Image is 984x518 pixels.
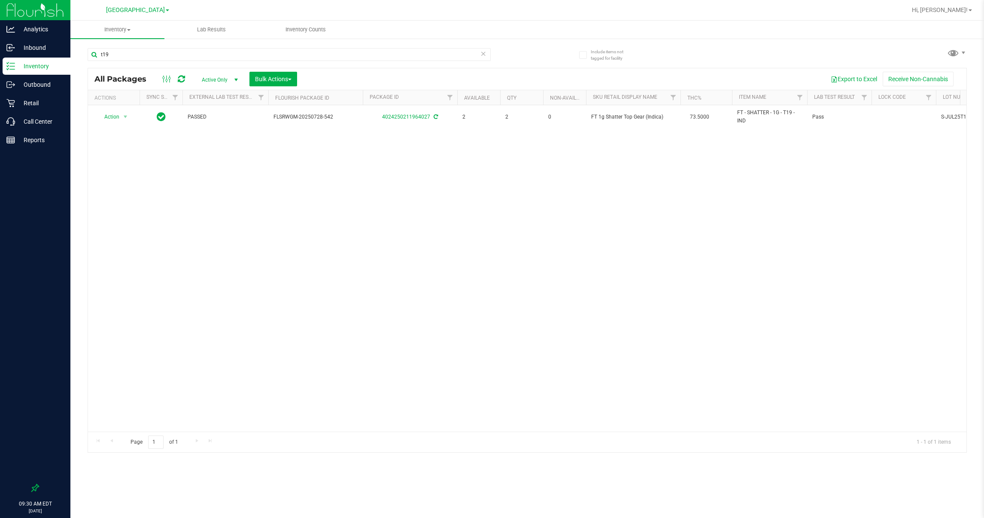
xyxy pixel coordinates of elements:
p: Retail [15,98,67,108]
input: 1 [148,436,164,449]
span: Bulk Actions [255,76,292,82]
span: Inventory Counts [274,26,337,34]
div: Actions [94,95,136,101]
p: Inbound [15,43,67,53]
span: Hi, [PERSON_NAME]! [912,6,968,13]
a: Non-Available [550,95,588,101]
a: Available [464,95,490,101]
span: Pass [812,113,866,121]
inline-svg: Inbound [6,43,15,52]
inline-svg: Inventory [6,62,15,70]
button: Receive Non-Cannabis [883,72,954,86]
inline-svg: Retail [6,99,15,107]
span: Inventory [70,26,164,34]
button: Export to Excel [825,72,883,86]
span: 1 - 1 of 1 items [910,436,958,448]
a: Filter [254,90,268,105]
span: Clear [480,48,486,59]
a: Lab Test Result [814,94,855,100]
span: Lab Results [185,26,237,34]
span: FT - SHATTER - 1G - T19 - IND [737,109,802,125]
a: Flourish Package ID [275,95,329,101]
inline-svg: Call Center [6,117,15,126]
a: Item Name [739,94,766,100]
a: Package ID [370,94,399,100]
a: THC% [687,95,702,101]
span: 2 [505,113,538,121]
a: Lock Code [878,94,906,100]
span: 2 [462,113,495,121]
span: Sync from Compliance System [432,114,438,120]
span: 0 [548,113,581,121]
span: PASSED [188,113,263,121]
inline-svg: Analytics [6,25,15,34]
span: FLSRWGM-20250728-542 [273,113,358,121]
a: Lab Results [164,21,258,39]
span: select [120,111,131,123]
p: Reports [15,135,67,145]
a: Inventory [70,21,164,39]
p: Call Center [15,116,67,127]
a: Filter [922,90,936,105]
span: Page of 1 [123,436,185,449]
button: Bulk Actions [249,72,297,86]
a: Inventory Counts [258,21,352,39]
span: 73.5000 [686,111,714,123]
input: Search Package ID, Item Name, SKU, Lot or Part Number... [88,48,491,61]
span: [GEOGRAPHIC_DATA] [106,6,165,14]
p: Outbound [15,79,67,90]
a: External Lab Test Result [189,94,257,100]
inline-svg: Reports [6,136,15,144]
p: Analytics [15,24,67,34]
iframe: Resource center unread badge [25,448,36,458]
a: 4024250211964027 [382,114,430,120]
p: [DATE] [4,508,67,514]
a: Filter [168,90,182,105]
iframe: Resource center [9,449,34,475]
a: Filter [793,90,807,105]
p: Inventory [15,61,67,71]
a: Sync Status [146,94,179,100]
span: FT 1g Shatter Top Gear (Indica) [591,113,675,121]
inline-svg: Outbound [6,80,15,89]
span: Action [97,111,120,123]
a: Filter [666,90,680,105]
span: All Packages [94,74,155,84]
a: Filter [443,90,457,105]
p: 09:30 AM EDT [4,500,67,508]
span: Include items not tagged for facility [591,49,634,61]
label: Pin the sidebar to full width on large screens [31,484,39,492]
a: Lot Number [943,94,974,100]
a: Filter [857,90,872,105]
a: Qty [507,95,516,101]
a: Sku Retail Display Name [593,94,657,100]
span: In Sync [157,111,166,123]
